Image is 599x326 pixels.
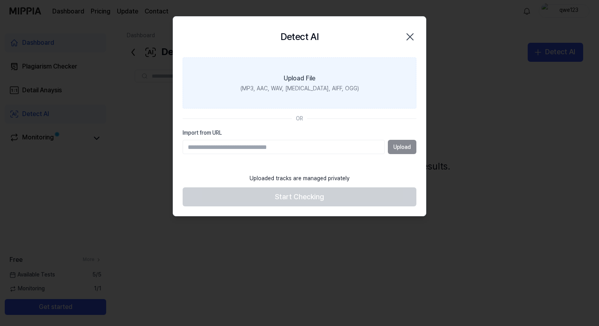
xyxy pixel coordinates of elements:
h2: Detect AI [280,29,319,44]
div: Upload File [284,74,315,83]
div: (MP3, AAC, WAV, [MEDICAL_DATA], AIFF, OGG) [240,85,359,93]
div: Uploaded tracks are managed privately [245,170,354,187]
div: OR [296,115,303,123]
label: Import from URL [183,129,416,137]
